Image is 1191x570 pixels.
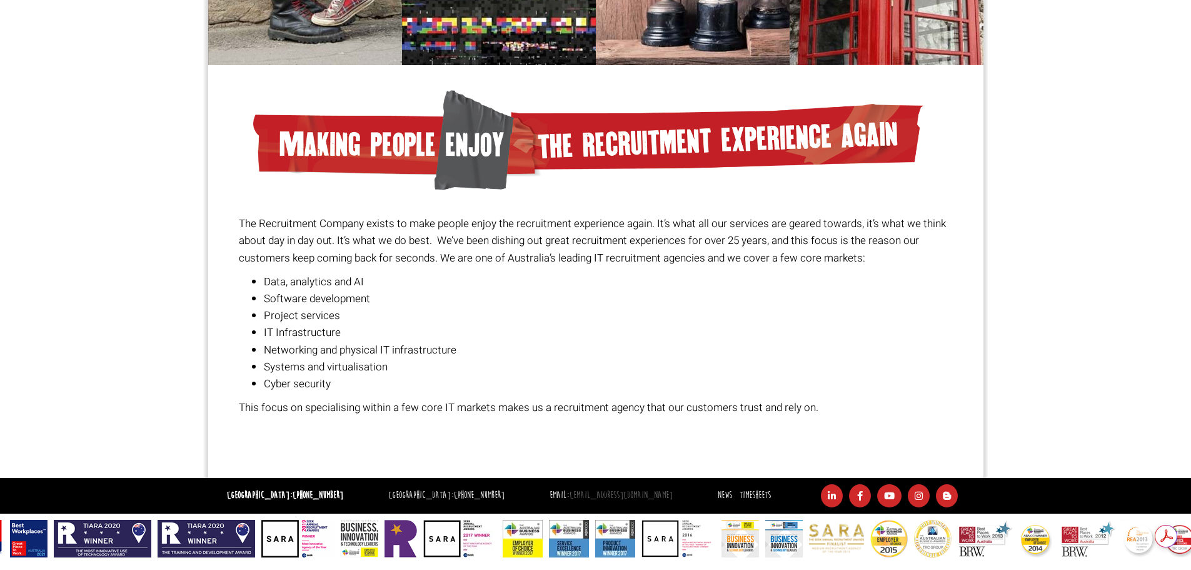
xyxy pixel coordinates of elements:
p: This focus on specialising within a few core IT markets makes us a recruitment agency that our cu... [239,399,952,416]
li: [GEOGRAPHIC_DATA]: [385,487,508,505]
li: Project services [264,307,952,324]
li: Systems and virtualisation [264,359,952,375]
a: [EMAIL_ADDRESS][DOMAIN_NAME] [570,489,673,501]
img: Making People Enjoy The Recruitment Experiance again [253,90,923,190]
li: Data, analytics and AI [264,273,952,290]
a: [PHONE_NUMBER] [454,489,505,501]
a: News [718,489,732,501]
a: Timesheets [740,489,771,501]
li: IT Infrastructure [264,324,952,341]
a: [PHONE_NUMBER] [293,489,343,501]
li: Cyber security [264,375,952,392]
li: Networking and physical IT infrastructure [264,342,952,359]
strong: [GEOGRAPHIC_DATA]: [227,489,343,501]
h1: Recruitment Company in [GEOGRAPHIC_DATA] [239,430,952,452]
p: The Recruitment Company exists to make people enjoy the recruitment experience again. It’s what a... [239,215,952,267]
li: Email: [546,487,676,505]
li: Software development [264,290,952,307]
